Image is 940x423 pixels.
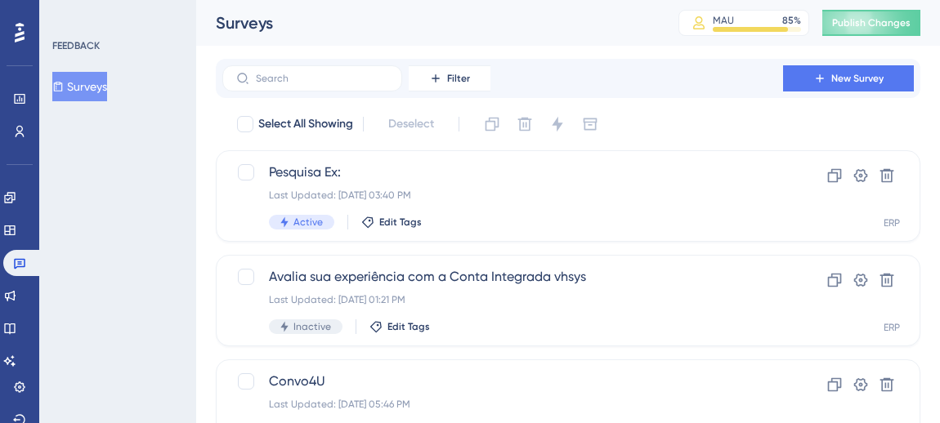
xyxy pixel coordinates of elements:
[269,189,736,202] div: Last Updated: [DATE] 03:40 PM
[379,216,422,229] span: Edit Tags
[269,293,736,306] div: Last Updated: [DATE] 01:21 PM
[269,372,736,391] span: Convo4U
[216,11,638,34] div: Surveys
[293,216,323,229] span: Active
[258,114,353,134] span: Select All Showing
[52,39,100,52] div: FEEDBACK
[387,320,430,333] span: Edit Tags
[783,65,914,91] button: New Survey
[713,14,734,27] div: MAU
[361,216,422,229] button: Edit Tags
[269,163,736,182] span: Pesquisa Ex:
[822,10,920,36] button: Publish Changes
[831,72,884,85] span: New Survey
[256,73,388,84] input: Search
[884,321,900,334] div: ERP
[884,216,900,229] div: ERP
[409,65,490,91] button: Filter
[293,320,331,333] span: Inactive
[388,114,434,134] span: Deselect
[832,16,911,29] span: Publish Changes
[447,72,470,85] span: Filter
[374,109,449,139] button: Deselect
[52,72,107,101] button: Surveys
[269,398,736,411] div: Last Updated: [DATE] 05:46 PM
[369,320,430,333] button: Edit Tags
[269,267,736,287] span: Avalia sua experiência com a Conta Integrada vhsys
[782,14,801,27] div: 85 %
